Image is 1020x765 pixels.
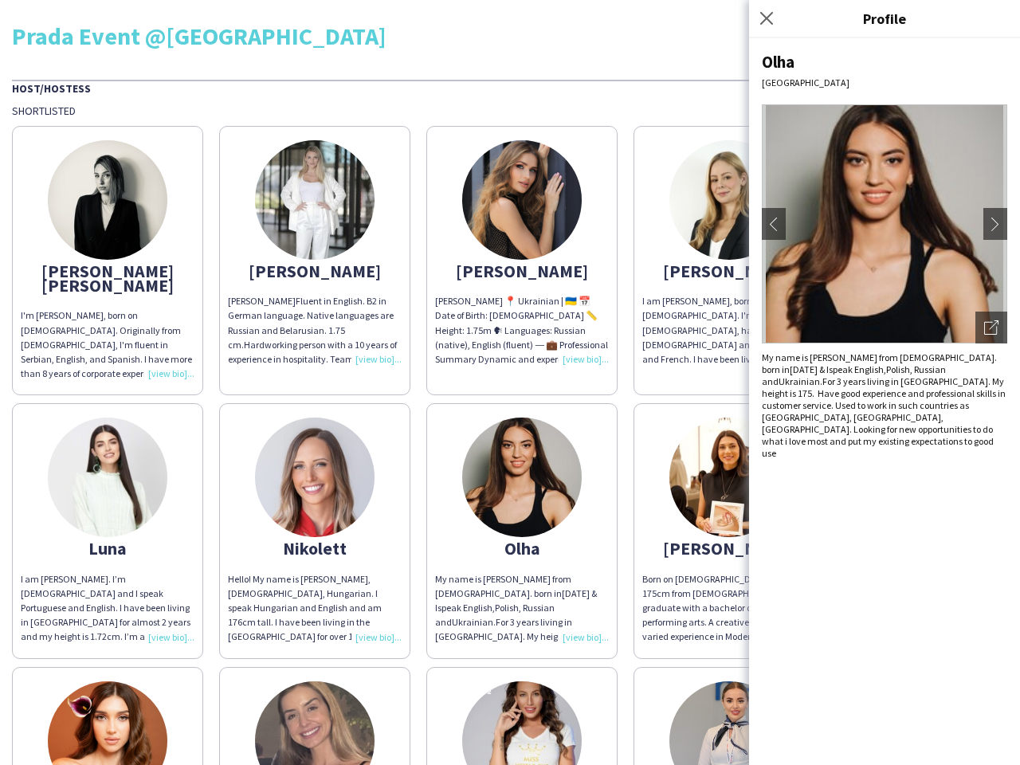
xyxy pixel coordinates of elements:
[762,51,1007,73] div: Olha
[762,104,1007,343] img: Crew avatar or photo
[21,541,194,555] div: Luna
[790,363,829,375] span: [DATE] & I
[762,351,997,375] span: My name is [PERSON_NAME] from [DEMOGRAPHIC_DATA]. born in
[462,140,582,260] img: thumb-16475042836232eb9b597b1.jpeg
[12,104,1008,118] div: Shortlisted
[228,295,296,307] span: [PERSON_NAME]
[21,308,194,381] div: I'm [PERSON_NAME], born on [DEMOGRAPHIC_DATA]. Originally from [DEMOGRAPHIC_DATA], I'm fluent in ...
[462,418,582,537] img: thumb-62d470ed85d64.jpeg
[762,76,1007,88] div: [GEOGRAPHIC_DATA]
[48,418,167,537] img: thumb-6891fe4fabf94.jpeg
[228,572,402,645] div: Hello! My name is [PERSON_NAME], [DEMOGRAPHIC_DATA], Hungarian. I speak Hungarian and English and...
[829,363,886,375] span: speak English,
[435,616,603,744] span: For 3 years living in [GEOGRAPHIC_DATA]. My height is 175. Have good experience and professional ...
[669,418,789,537] img: thumb-67ab86d9c61f0.jpeg
[12,80,1008,96] div: Host/Hostess
[642,264,816,278] div: [PERSON_NAME]
[435,573,571,599] span: My name is [PERSON_NAME] from [DEMOGRAPHIC_DATA]. born in
[762,363,946,387] span: Russian and
[435,541,609,555] div: Olha
[437,602,495,614] span: speak English,
[12,24,1008,48] div: Prada Event @[GEOGRAPHIC_DATA]
[228,339,400,467] span: Hardworking person with a 10 years of experience in hospitality. Team worker . A well organized i...
[669,140,789,260] img: thumb-68a42ce4d990e.jpeg
[48,140,167,260] img: thumb-651c72e869b8b.jpeg
[255,140,375,260] img: thumb-66672dfbc5147.jpeg
[749,8,1020,29] h3: Profile
[452,616,496,628] span: Ukrainian.
[886,363,912,375] span: Polish,
[495,602,521,614] span: Polish,
[762,375,1006,459] span: For 3 years living in [GEOGRAPHIC_DATA]. My height is 175. Have good experience and professional ...
[228,264,402,278] div: [PERSON_NAME]
[21,572,194,645] div: I am [PERSON_NAME]. I’m [DEMOGRAPHIC_DATA] and I speak Portuguese and English. I have been living...
[435,264,609,278] div: [PERSON_NAME]
[255,418,375,537] img: thumb-68a91a2c4c175.jpeg
[642,294,816,367] div: I am [PERSON_NAME], born on [DEMOGRAPHIC_DATA]. I'm half [DEMOGRAPHIC_DATA], half [DEMOGRAPHIC_DA...
[228,295,394,351] span: Fluent in English. B2 in German language. Native languages are Russian and Belarusian. 1.75 cm.
[975,312,1007,343] div: Open photos pop-in
[642,541,816,555] div: [PERSON_NAME]
[435,294,609,367] div: [PERSON_NAME] 📍 Ukrainian | 🇺🇦 📅 Date of Birth: [DEMOGRAPHIC_DATA] 📏 Height: 1.75m 🗣 Languages: R...
[435,602,555,628] span: Russian and
[779,375,822,387] span: Ukrainian.
[228,541,402,555] div: Nikolett
[21,264,194,292] div: [PERSON_NAME] [PERSON_NAME]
